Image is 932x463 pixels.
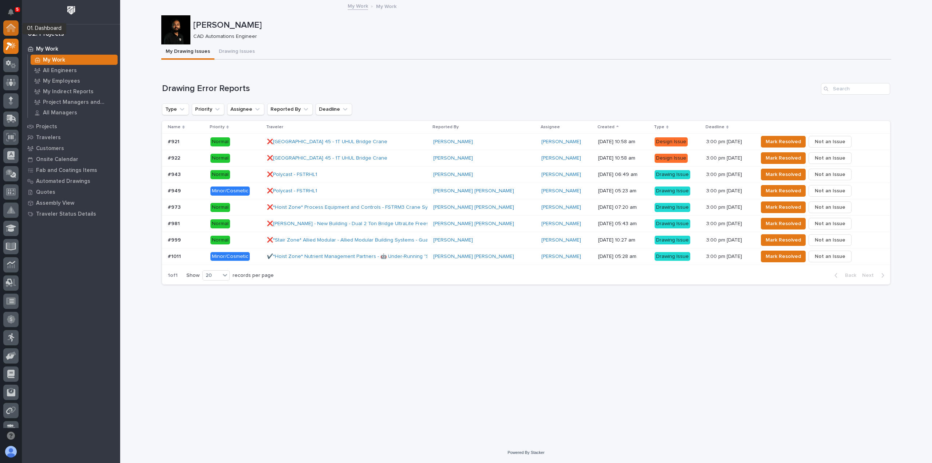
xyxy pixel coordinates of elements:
[766,170,801,179] span: Mark Resolved
[433,254,514,260] a: [PERSON_NAME] [PERSON_NAME]
[809,169,852,180] button: Not an Issue
[192,103,224,115] button: Priority
[36,211,96,217] p: Traveler Status Details
[266,123,283,131] p: Traveler
[7,113,20,126] img: 1736555164131-43832dd5-751b-4058-ba23-39d91318e5a0
[3,444,19,459] button: users-avatar
[193,20,888,31] p: [PERSON_NAME]
[815,170,845,179] span: Not an Issue
[541,254,581,260] a: [PERSON_NAME]
[28,65,120,75] a: All Engineers
[862,272,878,279] span: Next
[161,44,214,60] button: My Drawing Issues
[36,200,74,207] p: Assembly View
[706,203,743,211] p: 3:00 pm [DATE]
[598,254,649,260] p: [DATE] 05:28 am
[46,93,51,98] div: 🔗
[655,252,690,261] div: Drawing Issue
[7,40,133,52] p: How can we help?
[64,4,78,17] img: Workspace Logo
[162,150,890,166] tr: #922#922 Normal❌[GEOGRAPHIC_DATA] 45 - 1T UHUL Bridge Crane [PERSON_NAME] [PERSON_NAME] [DATE] 10...
[168,187,182,194] p: #949
[508,450,544,455] a: Powered By Stacker
[541,221,581,227] a: [PERSON_NAME]
[106,92,132,99] span: Prompting
[16,7,19,12] p: 5
[815,203,845,212] span: Not an Issue
[210,137,230,146] div: Normal
[22,208,120,219] a: Traveler Status Details
[162,248,890,265] tr: #1011#1011 Minor/Cosmetic✔️*Hoist Zone* Nutrient Management Partners - 🤖 Under-Running "SBK" Seri...
[766,187,801,195] span: Mark Resolved
[22,187,120,197] a: Quotes
[51,134,88,140] a: Powered byPylon
[214,44,259,60] button: Drawing Issues
[598,139,649,145] p: [DATE] 10:58 am
[210,187,250,196] div: Minor/Cosmetic
[761,201,806,213] button: Mark Resolved
[433,221,514,227] a: [PERSON_NAME] [PERSON_NAME]
[210,219,230,228] div: Normal
[761,152,806,164] button: Mark Resolved
[761,136,806,148] button: Mark Resolved
[761,218,806,229] button: Mark Resolved
[541,188,581,194] a: [PERSON_NAME]
[809,234,852,246] button: Not an Issue
[124,115,133,123] button: Start new chat
[706,219,743,227] p: 3:00 pm [DATE]
[210,203,230,212] div: Normal
[761,185,806,197] button: Mark Resolved
[433,237,473,243] a: [PERSON_NAME]
[655,154,688,163] div: Design Issue
[815,154,845,162] span: Not an Issue
[766,137,801,146] span: Mark Resolved
[433,123,459,131] p: Reported By
[96,89,135,102] a: Prompting
[809,152,852,164] button: Not an Issue
[541,172,581,178] a: [PERSON_NAME]
[43,89,96,102] a: 🔗Onboarding Call
[598,204,649,211] p: [DATE] 07:20 am
[43,67,77,74] p: All Engineers
[655,219,690,228] div: Drawing Issue
[267,237,443,243] a: ❌*Stair Zone* Allied Modular - Allied Modular Building Systems - Guardrail 1
[706,252,743,260] p: 3:00 pm [DATE]
[815,219,845,228] span: Not an Issue
[168,170,182,178] p: #943
[655,236,690,245] div: Drawing Issue
[43,110,77,116] p: All Managers
[655,187,690,196] div: Drawing Issue
[7,7,22,21] img: Stacker
[28,107,120,118] a: All Managers
[25,120,92,126] div: We're available if you need us!
[15,92,40,99] span: Help Docs
[168,154,182,161] p: #922
[28,97,120,107] a: Project Managers and Engineers
[809,136,852,148] button: Not an Issue
[162,232,890,248] tr: #999#999 Normal❌*Stair Zone* Allied Modular - Allied Modular Building Systems - Guardrail 1 [PERS...
[706,137,743,145] p: 3:00 pm [DATE]
[821,83,890,95] input: Search
[809,185,852,197] button: Not an Issue
[267,172,317,178] a: ❌Polycast - FSTRHL1
[210,236,230,245] div: Normal
[203,272,220,279] div: 20
[433,204,514,211] a: [PERSON_NAME] [PERSON_NAME]
[267,103,313,115] button: Reported By
[22,43,120,54] a: My Work
[162,199,890,216] tr: #973#973 Normal❌*Hoist Zone* Process Equipment and Controls - FSTRM3 Crane System [PERSON_NAME] [...
[655,170,690,179] div: Drawing Issue
[541,204,581,211] a: [PERSON_NAME]
[43,99,115,106] p: Project Managers and Engineers
[36,145,64,152] p: Customers
[809,201,852,213] button: Not an Issue
[706,187,743,194] p: 3:00 pm [DATE]
[829,272,859,279] button: Back
[43,89,94,95] p: My Indirect Reports
[706,123,724,131] p: Deadline
[541,155,581,161] a: [PERSON_NAME]
[168,219,181,227] p: #981
[36,134,61,141] p: Travelers
[28,86,120,97] a: My Indirect Reports
[815,236,845,244] span: Not an Issue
